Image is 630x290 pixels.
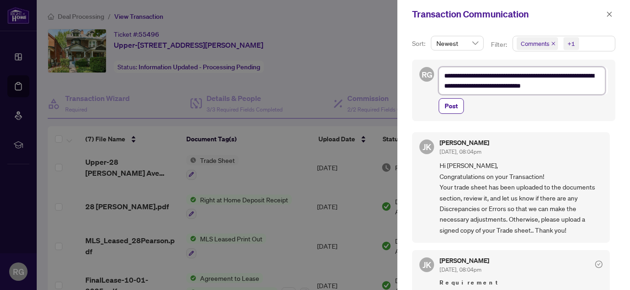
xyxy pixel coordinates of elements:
[421,68,432,81] span: RG
[445,99,458,113] span: Post
[440,148,481,155] span: [DATE], 08:04pm
[491,39,508,50] p: Filter:
[423,258,431,271] span: JK
[439,98,464,114] button: Post
[517,37,558,50] span: Comments
[423,140,431,153] span: JK
[412,7,603,21] div: Transaction Communication
[440,139,489,146] h5: [PERSON_NAME]
[440,278,602,287] span: Requirement
[412,39,427,49] p: Sort:
[551,41,556,46] span: close
[595,261,602,268] span: check-circle
[436,36,478,50] span: Newest
[606,11,613,17] span: close
[440,257,489,264] h5: [PERSON_NAME]
[568,39,575,48] div: +1
[521,39,549,48] span: Comments
[440,266,481,273] span: [DATE], 08:04pm
[440,160,602,235] span: Hi [PERSON_NAME], Congratulations on your Transaction! Your trade sheet has been uploaded to the ...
